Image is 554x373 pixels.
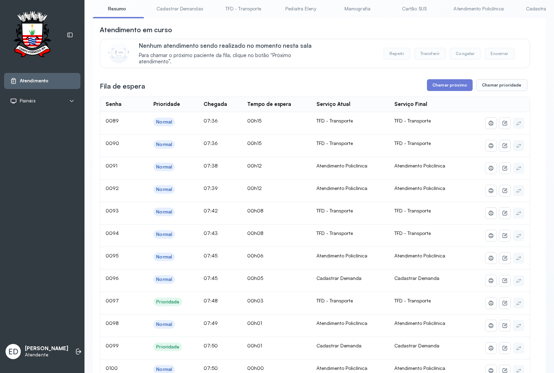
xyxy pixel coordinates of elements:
[316,140,383,146] div: TFD - Transporte
[390,3,438,15] a: Cartão SUS
[156,119,172,125] div: Normal
[106,163,117,169] span: 0091
[106,253,118,258] span: 0095
[247,275,263,281] span: 00h05
[414,48,446,60] button: Transferir
[156,186,172,192] div: Normal
[316,298,383,304] div: TFD - Transporte
[106,208,119,213] span: 0093
[394,208,431,213] span: TFD - Transporte
[106,230,119,236] span: 0094
[150,3,210,15] a: Cadastrar Demandas
[20,98,36,104] span: Painéis
[156,209,172,215] div: Normal
[139,42,322,49] p: Nenhum atendimento sendo realizado no momento nesta sala
[394,230,431,236] span: TFD - Transporte
[276,3,325,15] a: Pediatra Eleny
[316,185,383,191] div: Atendimento Policlínica
[247,118,261,124] span: 00h15
[156,344,179,350] div: Prioridade
[156,366,172,372] div: Normal
[316,343,383,349] div: Cadastrar Demanda
[316,101,350,108] div: Serviço Atual
[394,365,445,371] span: Atendimento Policlínica
[247,298,263,303] span: 00h03
[247,365,264,371] span: 00h00
[316,275,383,281] div: Cadastrar Demanda
[106,185,119,191] span: 0092
[247,140,261,146] span: 00h15
[316,163,383,169] div: Atendimento Policlínica
[204,275,217,281] span: 07:45
[25,345,68,352] p: [PERSON_NAME]
[153,101,180,108] div: Prioridade
[427,79,473,91] button: Chamar próximo
[316,253,383,259] div: Atendimento Policlínica
[247,101,291,108] div: Tempo de espera
[106,275,119,281] span: 0096
[156,142,172,147] div: Normal
[106,298,119,303] span: 0097
[106,320,119,326] span: 0098
[394,185,445,191] span: Atendimento Policlínica
[316,230,383,236] div: TFD - Transporte
[450,48,481,60] button: Congelar
[204,253,217,258] span: 07:45
[204,208,218,213] span: 07:42
[7,11,57,59] img: Logotipo do estabelecimento
[156,164,172,170] div: Normal
[204,163,218,169] span: 07:38
[394,140,431,146] span: TFD - Transporte
[10,78,74,84] a: Atendimento
[204,118,218,124] span: 07:36
[204,101,227,108] div: Chegada
[394,343,439,348] span: Cadastrar Demanda
[204,185,218,191] span: 07:39
[93,3,141,15] a: Resumo
[316,320,383,326] div: Atendimento Policlínica
[316,118,383,124] div: TFD - Transporte
[247,343,262,348] span: 00h01
[204,298,218,303] span: 07:48
[156,231,172,237] div: Normal
[316,208,383,214] div: TFD - Transporte
[218,3,268,15] a: TFD - Transporte
[204,365,218,371] span: 07:50
[247,320,262,326] span: 00h01
[447,3,510,15] a: Atendimento Policlínica
[156,276,172,282] div: Normal
[394,118,431,124] span: TFD - Transporte
[20,78,48,84] span: Atendimento
[100,25,172,35] h3: Atendimento em curso
[394,163,445,169] span: Atendimento Policlínica
[106,101,122,108] div: Senha
[204,230,218,236] span: 07:43
[156,321,172,327] div: Normal
[156,299,179,305] div: Prioridade
[485,48,514,60] button: Encerrar
[204,320,218,326] span: 07:49
[156,254,172,260] div: Normal
[316,365,383,371] div: Atendimento Policlínica
[204,343,218,348] span: 07:50
[204,140,218,146] span: 07:36
[106,118,119,124] span: 0089
[139,52,322,65] span: Para chamar o próximo paciente da fila, clique no botão “Próximo atendimento”.
[247,230,263,236] span: 00h08
[476,79,527,91] button: Chamar prioridade
[106,343,119,348] span: 0099
[394,320,445,326] span: Atendimento Policlínica
[108,43,129,63] img: Imagem de CalloutCard
[247,253,263,258] span: 00h06
[394,298,431,303] span: TFD - Transporte
[25,352,68,358] p: Atendente
[100,81,145,91] h3: Fila de espera
[106,365,118,371] span: 0100
[394,275,439,281] span: Cadastrar Demanda
[247,185,262,191] span: 00h12
[247,208,263,213] span: 00h08
[394,101,427,108] div: Serviço Final
[247,163,262,169] span: 00h12
[333,3,382,15] a: Mamografia
[106,140,119,146] span: 0090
